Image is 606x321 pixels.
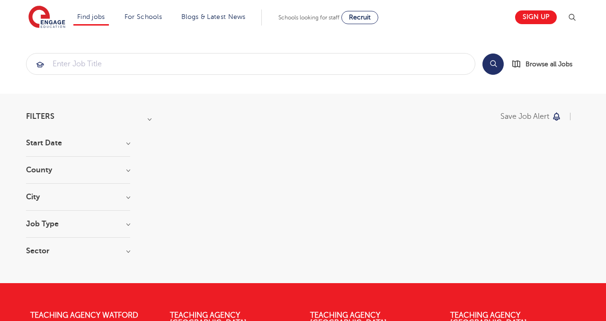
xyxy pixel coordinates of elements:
[27,53,475,74] input: Submit
[30,311,138,320] a: Teaching Agency Watford
[26,166,130,174] h3: County
[26,247,130,255] h3: Sector
[181,13,246,20] a: Blogs & Latest News
[278,14,339,21] span: Schools looking for staff
[26,53,475,75] div: Submit
[500,113,549,120] p: Save job alert
[500,113,561,120] button: Save job alert
[77,13,105,20] a: Find jobs
[125,13,162,20] a: For Schools
[28,6,65,29] img: Engage Education
[349,14,371,21] span: Recruit
[26,193,130,201] h3: City
[26,113,54,120] span: Filters
[26,139,130,147] h3: Start Date
[511,59,580,70] a: Browse all Jobs
[26,220,130,228] h3: Job Type
[526,59,572,70] span: Browse all Jobs
[482,53,504,75] button: Search
[515,10,557,24] a: Sign up
[341,11,378,24] a: Recruit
